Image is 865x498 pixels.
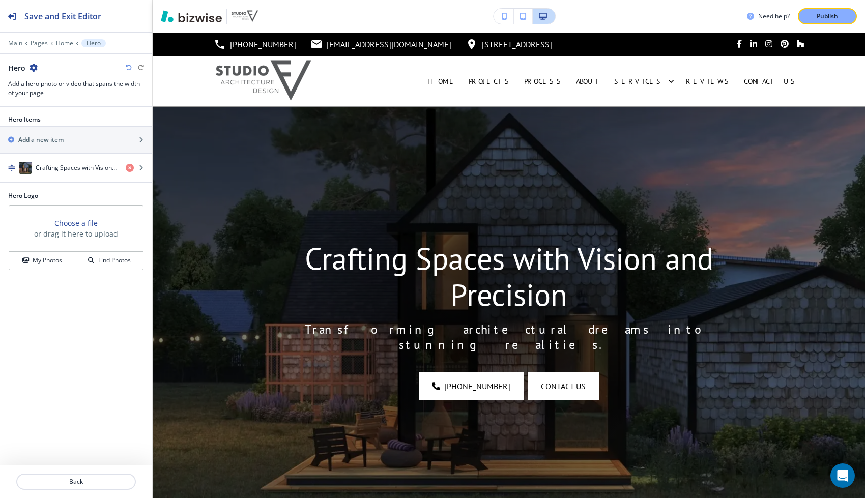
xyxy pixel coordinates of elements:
[36,163,118,172] h4: Crafting Spaces with Vision and Precision
[34,228,118,239] h3: or drag it here to upload
[798,8,857,24] button: Publish
[686,76,732,86] p: Reviews
[444,380,510,392] span: [PHONE_NUMBER]
[528,372,599,400] button: contact us
[31,40,48,47] button: Pages
[230,37,296,52] p: [PHONE_NUMBER]
[576,76,602,86] p: About
[310,37,451,52] a: [EMAIL_ADDRESS][DOMAIN_NAME]
[427,76,456,86] p: Home
[758,12,790,21] h3: Need help?
[16,474,136,490] button: Back
[466,37,552,52] a: [STREET_ADDRESS]
[8,79,144,98] h3: Add a hero photo or video that spans the width of your page
[327,37,451,52] p: [EMAIL_ADDRESS][DOMAIN_NAME]
[8,40,22,47] button: Main
[817,12,838,21] p: Publish
[81,39,106,47] button: Hero
[744,76,798,86] p: Contact Us
[8,191,144,200] h2: Hero Logo
[272,241,746,313] p: Crafting Spaces with Vision and Precision
[86,40,101,47] p: Hero
[161,10,222,22] img: Bizwise Logo
[469,76,512,86] p: Projects
[18,135,64,144] h2: Add a new item
[8,204,144,271] div: Choose a fileor drag it here to uploadMy PhotosFind Photos
[9,252,76,270] button: My Photos
[524,76,564,86] p: Process
[76,252,143,270] button: Find Photos
[8,164,15,171] img: Drag
[24,10,101,22] h2: Save and Exit Editor
[33,256,62,265] h4: My Photos
[54,218,98,228] button: Choose a file
[482,37,552,52] p: [STREET_ADDRESS]
[272,322,746,353] p: Transforming architectural dreams into stunning realities.
[830,463,855,488] div: Open Intercom Messenger
[56,40,73,47] button: Home
[541,380,586,392] span: contact us
[17,477,135,486] p: Back
[214,60,313,102] img: Studio-FV
[8,63,25,73] h2: Hero
[98,256,131,265] h4: Find Photos
[214,37,296,52] a: [PHONE_NUMBER]
[8,115,41,124] h2: Hero Items
[419,372,524,400] a: [PHONE_NUMBER]
[231,10,258,22] img: Your Logo
[614,76,664,86] p: Services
